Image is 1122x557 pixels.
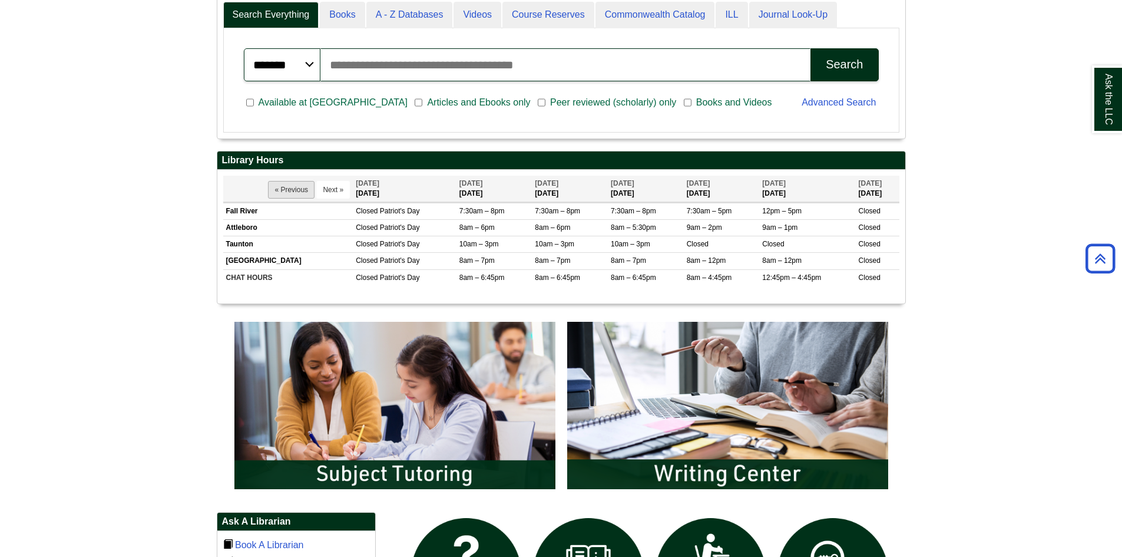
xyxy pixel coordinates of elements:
[687,179,710,187] span: [DATE]
[223,236,353,253] td: Taunton
[535,273,580,282] span: 8am – 6:45pm
[229,316,894,500] div: slideshow
[459,240,499,248] span: 10am – 3pm
[535,240,574,248] span: 10am – 3pm
[353,176,456,202] th: [DATE]
[611,223,656,232] span: 8am – 5:30pm
[535,179,558,187] span: [DATE]
[762,240,784,248] span: Closed
[762,223,797,232] span: 9am – 1pm
[356,179,379,187] span: [DATE]
[356,207,378,215] span: Closed
[687,256,726,265] span: 8am – 12pm
[859,240,881,248] span: Closed
[859,273,881,282] span: Closed
[235,540,304,550] a: Book A Librarian
[415,97,422,108] input: Articles and Ebooks only
[356,223,378,232] span: Closed
[759,176,855,202] th: [DATE]
[380,207,420,215] span: Patriot's Day
[356,240,378,248] span: Closed
[859,207,881,215] span: Closed
[802,97,876,107] a: Advanced Search
[535,223,570,232] span: 8am – 6pm
[456,176,532,202] th: [DATE]
[459,223,495,232] span: 8am – 6pm
[611,273,656,282] span: 8am – 6:45pm
[532,176,608,202] th: [DATE]
[545,95,681,110] span: Peer reviewed (scholarly) only
[229,316,561,495] img: Subject Tutoring Information
[749,2,837,28] a: Journal Look-Up
[687,223,722,232] span: 9am – 2pm
[459,179,483,187] span: [DATE]
[454,2,501,28] a: Videos
[762,256,802,265] span: 8am – 12pm
[716,2,747,28] a: ILL
[459,273,505,282] span: 8am – 6:45pm
[859,179,882,187] span: [DATE]
[223,203,353,220] td: Fall River
[691,95,777,110] span: Books and Videos
[459,207,505,215] span: 7:30am – 8pm
[223,253,353,269] td: [GEOGRAPHIC_DATA]
[535,256,570,265] span: 8am – 7pm
[810,48,878,81] button: Search
[380,240,420,248] span: Patriot's Day
[254,95,412,110] span: Available at [GEOGRAPHIC_DATA]
[223,220,353,236] td: Attleboro
[859,256,881,265] span: Closed
[561,316,894,495] img: Writing Center Information
[538,97,545,108] input: Peer reviewed (scholarly) only
[422,95,535,110] span: Articles and Ebooks only
[1081,251,1119,266] a: Back to Top
[762,273,821,282] span: 12:45pm – 4:45pm
[611,179,634,187] span: [DATE]
[684,97,691,108] input: Books and Videos
[687,273,732,282] span: 8am – 4:45pm
[535,207,580,215] span: 7:30am – 8pm
[223,2,319,28] a: Search Everything
[684,176,760,202] th: [DATE]
[316,181,350,199] button: Next »
[687,207,732,215] span: 7:30am – 5pm
[762,207,802,215] span: 12pm – 5pm
[366,2,453,28] a: A - Z Databases
[611,240,650,248] span: 10am – 3pm
[320,2,365,28] a: Books
[217,513,375,531] h2: Ask A Librarian
[459,256,495,265] span: 8am – 7pm
[502,2,594,28] a: Course Reserves
[687,240,709,248] span: Closed
[859,223,881,232] span: Closed
[246,97,254,108] input: Available at [GEOGRAPHIC_DATA]
[217,151,905,170] h2: Library Hours
[608,176,684,202] th: [DATE]
[356,273,378,282] span: Closed
[268,181,315,199] button: « Previous
[595,2,715,28] a: Commonwealth Catalog
[856,176,899,202] th: [DATE]
[223,269,353,286] td: CHAT HOURS
[380,256,420,265] span: Patriot's Day
[826,58,863,71] div: Search
[611,207,656,215] span: 7:30am – 8pm
[356,256,378,265] span: Closed
[762,179,786,187] span: [DATE]
[380,273,420,282] span: Patriot's Day
[611,256,646,265] span: 8am – 7pm
[380,223,420,232] span: Patriot's Day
